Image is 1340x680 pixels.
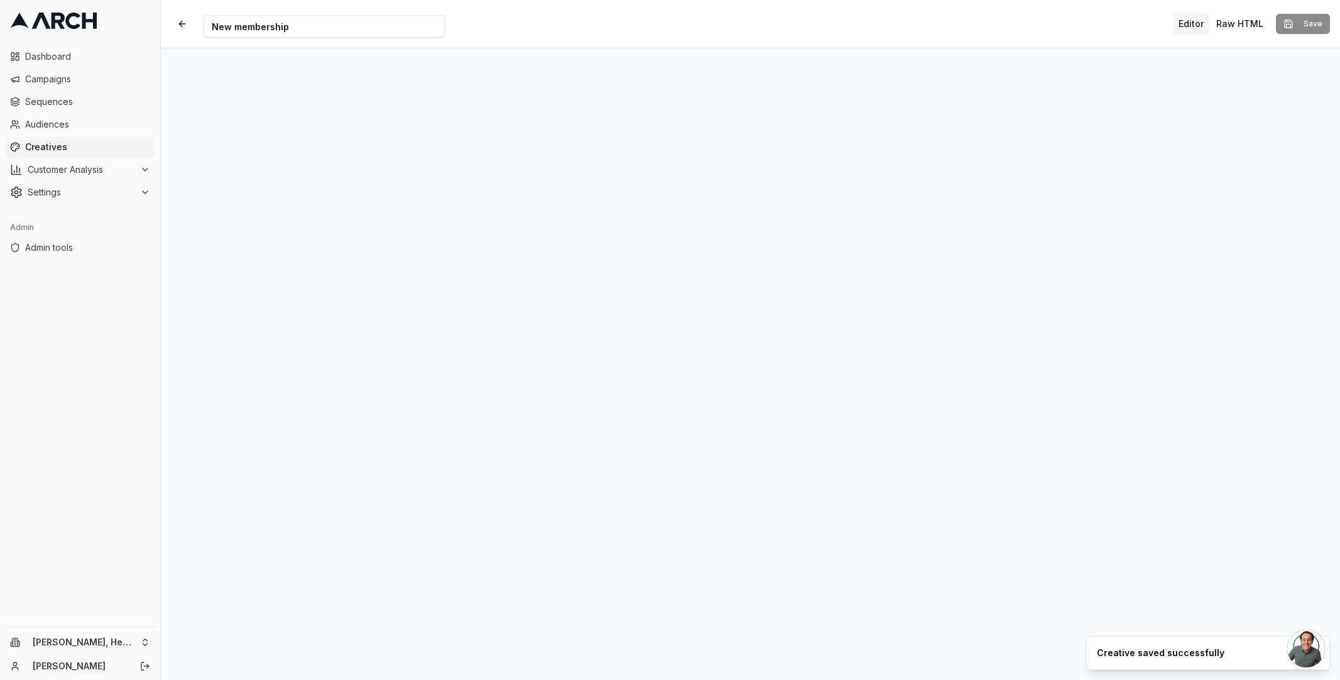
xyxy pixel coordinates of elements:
button: Log out [136,657,154,675]
a: Open chat [1287,630,1325,667]
a: Campaigns [5,69,155,89]
span: Creatives [25,141,150,153]
span: Customer Analysis [28,163,135,176]
a: Creatives [5,137,155,157]
a: Dashboard [5,47,155,67]
div: Creative saved successfully [1097,647,1224,659]
span: Audiences [25,118,150,131]
a: Admin tools [5,238,155,258]
span: [PERSON_NAME], Heating, Cooling and Drains [33,637,135,648]
span: Campaigns [25,73,150,85]
input: Internal Creative Name [204,15,445,38]
a: [PERSON_NAME] [33,660,126,672]
span: Sequences [25,96,150,108]
button: Toggle editor [1174,13,1209,35]
div: Admin [5,217,155,238]
button: Customer Analysis [5,160,155,180]
span: Settings [28,186,135,199]
button: Settings [5,182,155,202]
span: Dashboard [25,50,150,63]
span: Admin tools [25,241,150,254]
button: Toggle custom HTML [1211,13,1268,35]
a: Audiences [5,114,155,134]
button: [PERSON_NAME], Heating, Cooling and Drains [5,632,155,652]
a: Sequences [5,92,155,112]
